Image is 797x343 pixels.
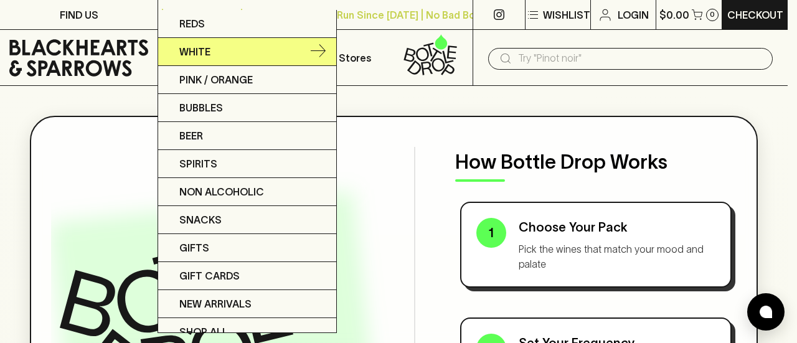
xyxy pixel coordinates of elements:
[158,178,336,206] a: Non Alcoholic
[179,296,252,311] p: New Arrivals
[760,306,772,318] img: bubble-icon
[179,128,203,143] p: Beer
[179,44,210,59] p: White
[179,100,223,115] p: Bubbles
[158,206,336,234] a: Snacks
[158,122,336,150] a: Beer
[179,268,240,283] p: Gift Cards
[158,66,336,94] a: Pink / Orange
[179,184,264,199] p: Non Alcoholic
[179,72,253,87] p: Pink / Orange
[158,150,336,178] a: Spirits
[179,16,205,31] p: Reds
[158,38,336,66] a: White
[158,262,336,290] a: Gift Cards
[179,240,209,255] p: Gifts
[158,290,336,318] a: New Arrivals
[179,212,222,227] p: Snacks
[179,324,228,339] p: SHOP ALL
[158,10,336,38] a: Reds
[158,94,336,122] a: Bubbles
[158,234,336,262] a: Gifts
[179,156,217,171] p: Spirits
